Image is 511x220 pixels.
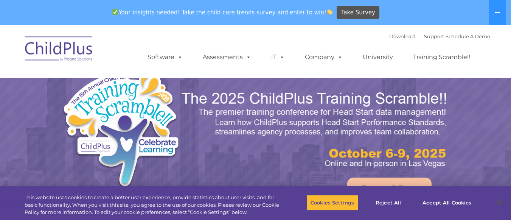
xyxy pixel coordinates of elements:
[389,33,490,39] font: |
[365,195,412,211] button: Reject All
[264,50,292,65] a: IT
[389,33,415,39] a: Download
[195,50,259,65] a: Assessments
[405,50,478,65] a: Training Scramble!!
[297,50,350,65] a: Company
[424,33,444,39] a: Support
[112,9,118,15] img: ✅
[140,50,190,65] a: Software
[418,195,475,211] button: Accept All Cookies
[109,5,336,20] span: Your insights needed! Take the child care trends survey and enter to win!
[355,50,401,65] a: University
[337,6,379,19] a: Take Survey
[21,31,97,69] img: ChildPlus by Procare Solutions
[491,194,507,211] button: Close
[327,9,332,15] img: 👏
[446,33,490,39] a: Schedule A Demo
[341,6,375,19] span: Take Survey
[25,194,281,216] div: This website uses cookies to create a better user experience, provide statistics about user visit...
[306,195,358,211] button: Cookies Settings
[347,178,432,200] a: Learn More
